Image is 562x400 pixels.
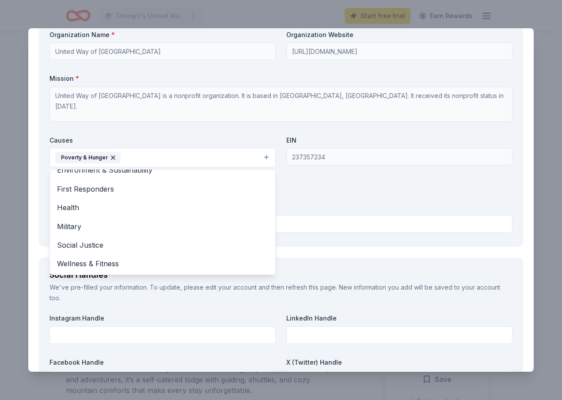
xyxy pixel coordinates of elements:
[49,148,276,167] button: Poverty & Hunger
[55,152,121,163] div: Poverty & Hunger
[49,169,276,275] div: Poverty & Hunger
[57,202,268,213] span: Health
[57,221,268,232] span: Military
[57,239,268,251] span: Social Justice
[57,183,268,195] span: First Responders
[57,258,268,269] span: Wellness & Fitness
[57,164,268,176] span: Environment & Sustainability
